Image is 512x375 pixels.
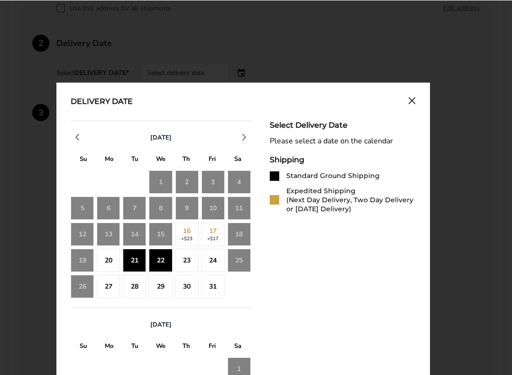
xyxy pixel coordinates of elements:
div: W [148,339,174,354]
div: Select Delivery Date [270,120,416,129]
div: S [71,152,96,167]
span: [DATE] [150,320,172,328]
div: M [96,339,122,354]
div: Standard Ground Shipping [286,171,380,180]
span: [DATE] [150,133,172,141]
div: S [225,339,251,354]
button: [DATE] [146,320,175,328]
div: W [148,152,174,167]
div: Shipping [270,155,416,164]
button: Close calendar [408,96,416,107]
div: S [225,152,251,167]
div: T [174,152,199,167]
div: Expedited Shipping (Next Day Delivery, Two Day Delivery or [DATE] Delivery) [286,186,416,213]
div: F [199,339,225,354]
div: T [174,339,199,354]
div: T [122,152,148,167]
div: Please select a date on the calendar [270,136,416,145]
div: M [96,152,122,167]
div: S [71,339,96,354]
div: Delivery Date [71,96,133,107]
div: F [199,152,225,167]
div: T [122,339,148,354]
button: [DATE] [146,133,175,141]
